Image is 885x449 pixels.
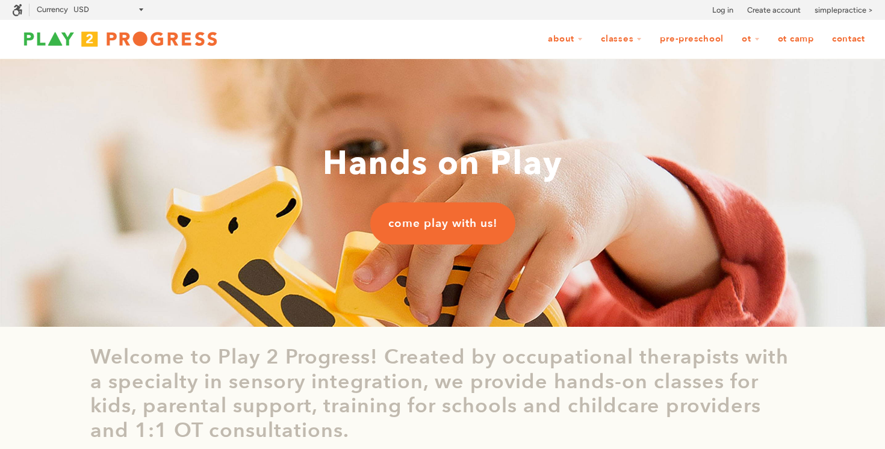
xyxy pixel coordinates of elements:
a: come play with us! [370,202,515,244]
a: OT Camp [770,28,822,51]
label: Currency [37,5,68,14]
a: Pre-Preschool [652,28,731,51]
a: Create account [747,4,801,16]
a: Log in [712,4,733,16]
p: Welcome to Play 2 Progress! Created by occupational therapists with a specialty in sensory integr... [90,345,795,443]
span: come play with us! [388,215,497,231]
a: About [540,28,591,51]
img: Play2Progress logo [12,27,229,51]
a: Contact [824,28,873,51]
a: Classes [593,28,650,51]
a: simplepractice > [815,4,873,16]
a: OT [734,28,768,51]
